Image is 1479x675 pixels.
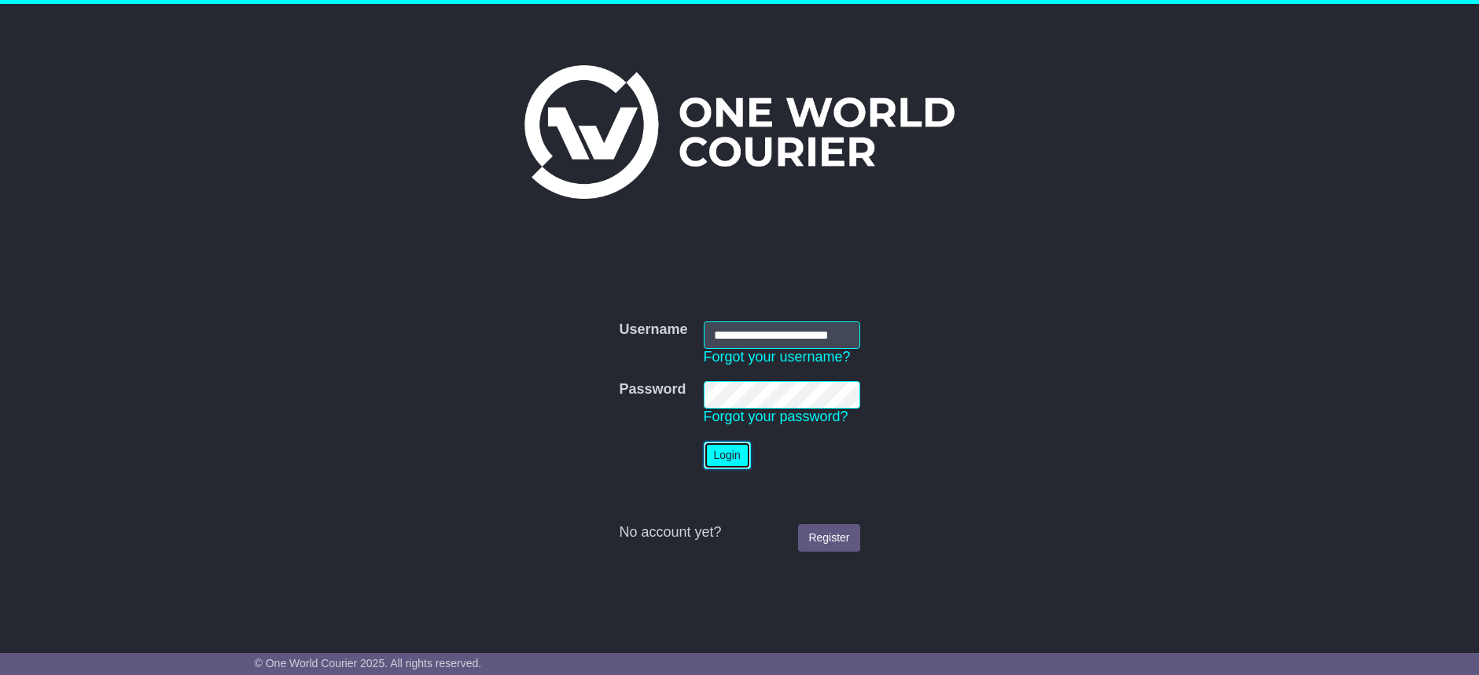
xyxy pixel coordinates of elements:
[255,657,482,669] span: © One World Courier 2025. All rights reserved.
[524,65,954,199] img: One World
[798,524,859,552] a: Register
[704,442,751,469] button: Login
[619,321,687,339] label: Username
[704,349,851,365] a: Forgot your username?
[619,381,686,398] label: Password
[619,524,859,541] div: No account yet?
[704,409,848,424] a: Forgot your password?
